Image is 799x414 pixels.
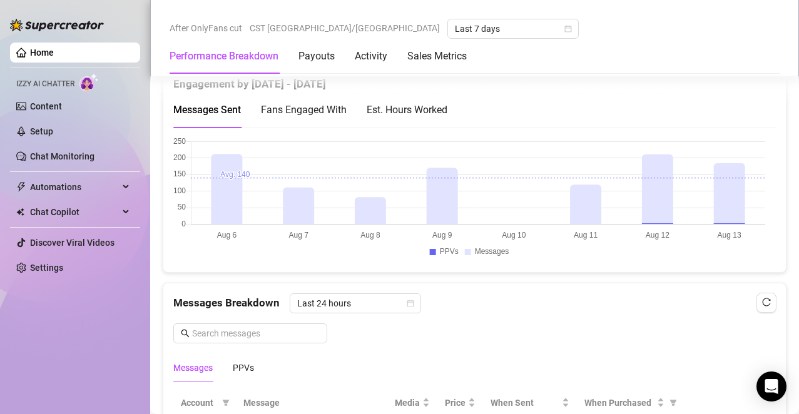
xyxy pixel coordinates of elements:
span: CST [GEOGRAPHIC_DATA]/[GEOGRAPHIC_DATA] [250,19,440,38]
img: AI Chatter [79,73,99,91]
a: Discover Viral Videos [30,238,115,248]
div: Payouts [298,49,335,64]
div: Est. Hours Worked [367,102,447,118]
span: reload [762,298,771,306]
a: Home [30,48,54,58]
span: Izzy AI Chatter [16,78,74,90]
span: thunderbolt [16,182,26,192]
div: Open Intercom Messenger [756,371,786,401]
a: Content [30,101,62,111]
a: Chat Monitoring [30,151,94,161]
span: search [181,329,190,338]
span: When Purchased [584,396,654,410]
div: Messages Breakdown [173,293,776,313]
span: Last 7 days [455,19,571,38]
div: Engagement by [DATE] - [DATE] [173,66,776,93]
span: Price [445,396,466,410]
input: Search messages [192,326,320,340]
img: logo-BBDzfeDw.svg [10,19,104,31]
span: Fans Engaged With [261,104,347,116]
span: Account [181,396,217,410]
div: Activity [355,49,387,64]
span: Automations [30,177,119,197]
img: Chat Copilot [16,208,24,216]
span: filter [222,399,230,406]
span: After OnlyFans cut [170,19,242,38]
span: filter [669,399,677,406]
div: Performance Breakdown [170,49,278,64]
div: PPVs [233,361,254,375]
span: calendar [407,300,414,307]
span: When Sent [491,396,559,410]
a: Setup [30,126,53,136]
span: filter [667,393,679,412]
div: Messages [173,361,213,375]
div: Sales Metrics [407,49,467,64]
span: Last 24 hours [297,294,414,313]
a: Settings [30,263,63,273]
span: Messages Sent [173,104,241,116]
span: Chat Copilot [30,202,119,222]
span: filter [220,393,232,412]
span: Media [395,396,420,410]
span: calendar [564,25,572,33]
